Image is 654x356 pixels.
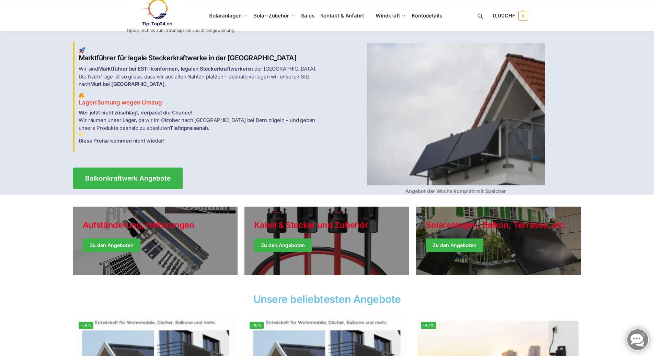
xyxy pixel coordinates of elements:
[405,188,506,194] strong: Angebot der Woche komplett mit Speicher
[73,168,183,189] a: Balkonkraftwerk Angebote
[493,12,515,19] span: 0,00
[505,12,515,19] span: CHF
[412,12,442,19] span: Kontodetails
[244,207,409,275] a: Holiday Style
[126,28,234,33] p: Tiptop Technik zum Stromsparen und Stromgewinnung
[170,125,202,131] strong: Tiefstpreisen
[90,81,165,87] strong: Muri bei [GEOGRAPHIC_DATA]
[73,207,238,275] a: Holiday Style
[73,294,581,304] h2: Unsere beliebtesten Angebote
[416,207,581,275] a: Winter Jackets
[298,0,317,31] a: Sales
[367,43,545,185] img: Balkon-Terrassen-Kraftwerke 4
[79,93,84,98] img: Balkon-Terrassen-Kraftwerke 2
[85,175,171,182] span: Balkonkraftwerk Angebote
[209,12,242,19] span: Solaranlagen
[493,5,528,26] a: 0,00CHF 0
[253,12,289,19] span: Solar-Zubehör
[79,137,165,144] strong: Diese Preise kommen nicht wieder!
[301,12,315,19] span: Sales
[79,47,85,54] img: Balkon-Terrassen-Kraftwerke 1
[98,65,249,72] strong: Marktführer bei ESTI-konformen, legalen Steckerkraftwerken
[373,0,409,31] a: Windkraft
[79,132,84,137] img: Balkon-Terrassen-Kraftwerke 3
[376,12,400,19] span: Windkraft
[409,0,445,31] a: Kontodetails
[79,47,323,62] h2: Marktführer für legale Steckerkraftwerke in der [GEOGRAPHIC_DATA]
[79,109,193,116] strong: Wer jetzt nicht zuschlägt, verpasst die Chance!
[79,93,323,107] h3: Lagerräumung wegen Umzug
[79,109,323,145] p: Wir räumen unser Lager, da wir im Oktober nach [GEOGRAPHIC_DATA] bei Bern zügeln – und geben unse...
[317,0,373,31] a: Kontakt & Anfahrt
[251,0,298,31] a: Solar-Zubehör
[518,11,528,21] span: 0
[79,65,323,88] p: Wir sind in der [GEOGRAPHIC_DATA]. Die Nachfrage ist so gross, dass wir aus allen Nähten platzen ...
[320,12,364,19] span: Kontakt & Anfahrt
